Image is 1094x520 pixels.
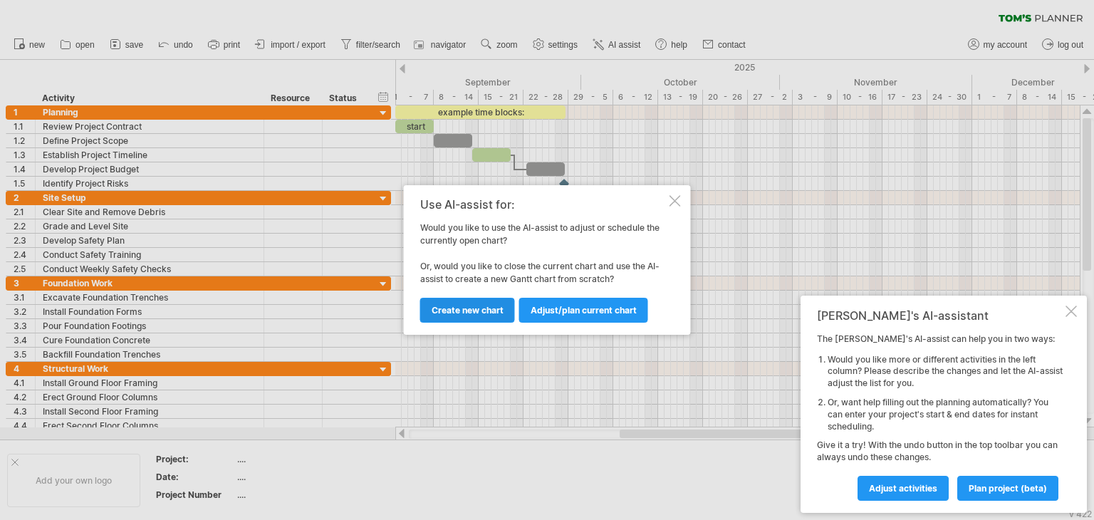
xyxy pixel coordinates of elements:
[858,476,949,501] a: Adjust activities
[420,198,667,211] div: Use AI-assist for:
[969,483,1047,494] span: plan project (beta)
[817,333,1063,500] div: The [PERSON_NAME]'s AI-assist can help you in two ways: Give it a try! With the undo button in th...
[869,483,937,494] span: Adjust activities
[519,298,648,323] a: Adjust/plan current chart
[828,397,1063,432] li: Or, want help filling out the planning automatically? You can enter your project's start & end da...
[957,476,1058,501] a: plan project (beta)
[817,308,1063,323] div: [PERSON_NAME]'s AI-assistant
[420,298,515,323] a: Create new chart
[531,305,637,316] span: Adjust/plan current chart
[420,198,667,322] div: Would you like to use the AI-assist to adjust or schedule the currently open chart? Or, would you...
[432,305,504,316] span: Create new chart
[828,354,1063,390] li: Would you like more or different activities in the left column? Please describe the changes and l...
